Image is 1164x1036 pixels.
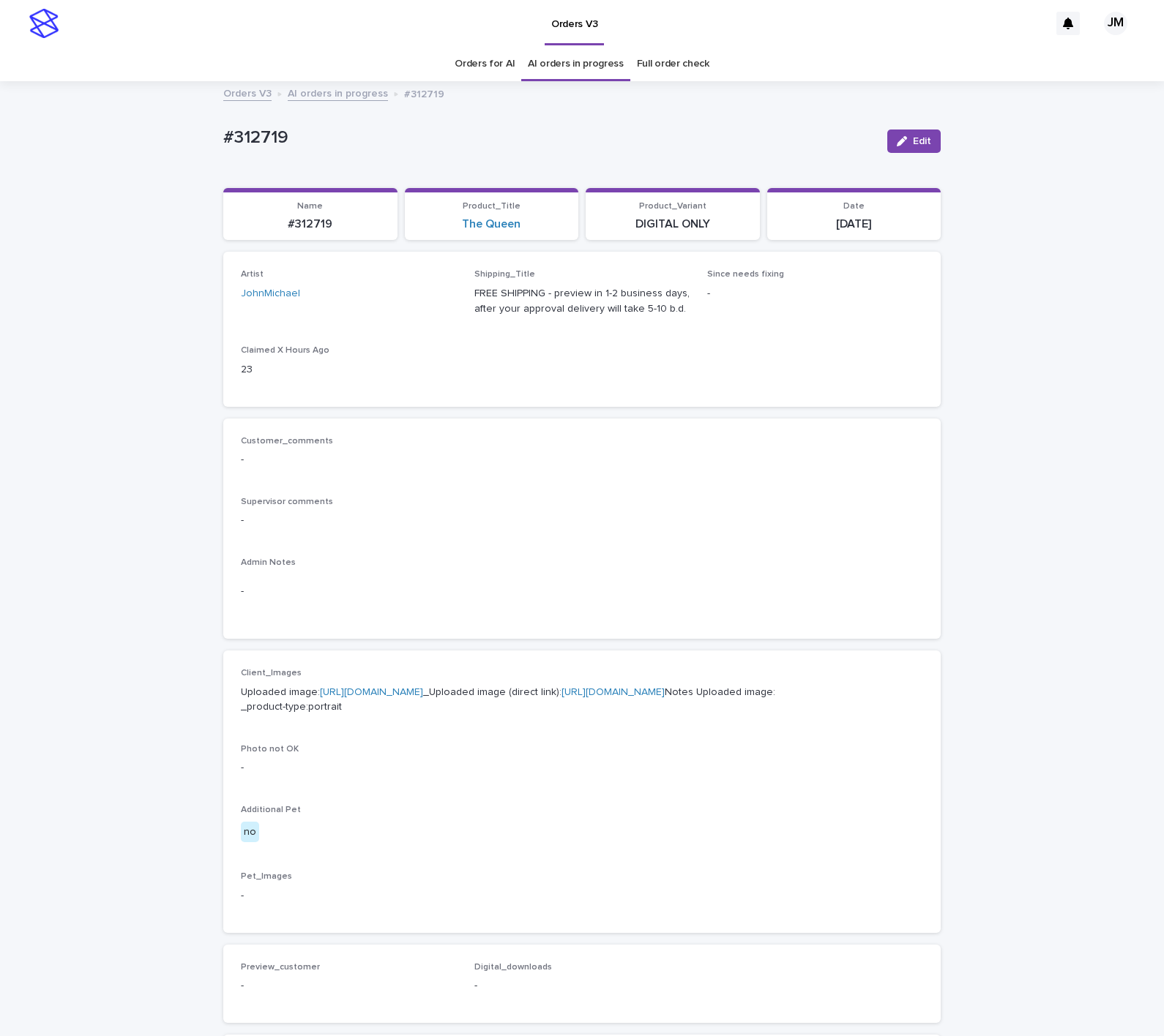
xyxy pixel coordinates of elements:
span: Edit [913,136,931,146]
div: JM [1104,12,1127,35]
a: AI orders in progress [288,84,388,101]
span: Digital_downloads [474,963,552,972]
a: Orders V3 [223,84,272,101]
span: Product_Variant [639,202,706,211]
div: no [241,822,259,843]
span: Shipping_Title [474,270,535,279]
p: #312719 [223,127,876,149]
p: - [474,978,690,994]
p: - [241,978,457,994]
span: Preview_customer [241,963,320,972]
p: - [241,760,923,776]
p: - [707,286,923,301]
span: Supervisor comments [241,498,333,506]
p: #312719 [404,85,444,101]
a: Full order check [637,47,709,81]
a: JohnMichael [241,286,300,301]
p: [DATE] [776,217,933,231]
span: Claimed X Hours Ago [241,346,329,355]
p: Uploaded image: _Uploaded image (direct link): Notes Uploaded image: _product-type:portrait [241,685,923,716]
span: Name [297,202,323,211]
p: 23 [241,362,457,378]
span: Additional Pet [241,806,301,814]
span: Artist [241,270,264,279]
p: #312719 [232,217,389,231]
a: [URL][DOMAIN_NAME] [562,687,665,697]
p: DIGITAL ONLY [594,217,751,231]
a: The Queen [462,217,521,231]
button: Edit [887,129,941,153]
p: FREE SHIPPING - preview in 1-2 business days, after your approval delivery will take 5-10 b.d. [474,286,690,317]
span: Photo not OK [241,745,299,754]
span: Since needs fixing [707,270,784,279]
p: - [241,452,923,468]
a: Orders for AI [455,47,515,81]
a: AI orders in progress [528,47,624,81]
span: Date [843,202,865,211]
span: Customer_comments [241,437,333,446]
p: - [241,584,923,599]
span: Admin Notes [241,558,296,567]
a: [URL][DOMAIN_NAME] [320,687,423,697]
img: stacker-logo-s-only.png [29,9,59,38]
span: Product_Title [463,202,521,211]
p: - [241,888,923,904]
span: Pet_Images [241,872,292,881]
span: Client_Images [241,669,302,677]
p: - [241,513,923,528]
